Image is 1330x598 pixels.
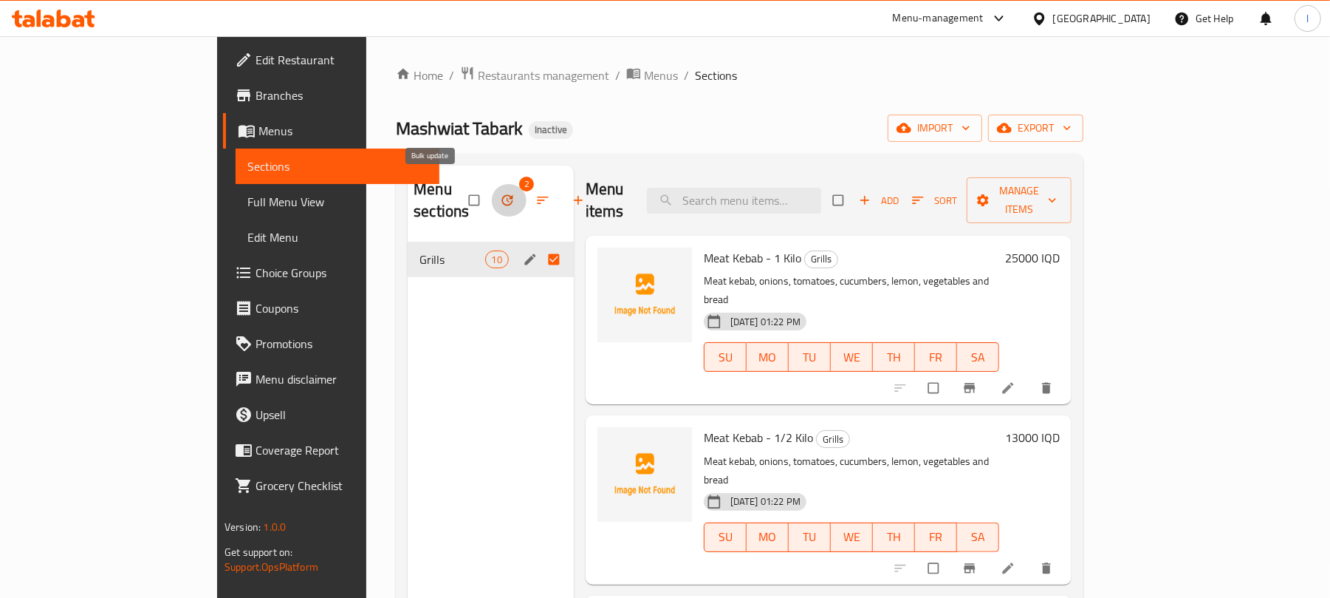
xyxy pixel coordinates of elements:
[704,427,813,449] span: Meat Kebab - 1/2 Kilo
[817,431,849,448] span: Grills
[1005,248,1060,268] h6: 25000 IQD
[831,523,873,552] button: WE
[789,523,831,552] button: TU
[224,543,292,562] span: Get support on:
[795,347,825,368] span: TU
[789,342,831,372] button: TU
[1306,10,1309,27] span: l
[747,342,789,372] button: MO
[805,251,837,268] span: Grills
[478,67,609,84] span: Restaurants management
[223,78,439,113] a: Branches
[899,119,970,137] span: import
[224,517,261,537] span: Version:
[256,477,428,495] span: Grocery Checklist
[223,361,439,397] a: Menu disclaimer
[753,347,783,368] span: MO
[256,406,428,424] span: Upsell
[486,253,508,267] span: 10
[837,526,867,548] span: WE
[1053,10,1151,27] div: [GEOGRAPHIC_DATA]
[527,184,562,217] span: Sort sections
[893,10,984,27] div: Menu-management
[704,523,747,552] button: SU
[753,526,783,548] span: MO
[1000,119,1072,137] span: export
[747,523,789,552] button: MO
[915,523,957,552] button: FR
[710,526,741,548] span: SU
[919,374,950,402] span: Select to update
[223,113,439,149] a: Menus
[647,188,821,214] input: search
[837,347,867,368] span: WE
[1001,381,1018,395] a: Edit menu item
[724,495,806,509] span: [DATE] 01:22 PM
[1005,427,1060,448] h6: 13000 IQD
[816,430,850,448] div: Grills
[597,248,692,342] img: Meat Kebab - 1 Kilo
[419,251,484,268] span: Grills
[562,184,597,217] button: Add section
[953,372,989,404] button: Branch-specific-item
[879,526,909,548] span: TH
[988,115,1083,142] button: export
[921,347,951,368] span: FR
[236,149,439,184] a: Sections
[236,220,439,255] a: Edit Menu
[256,335,428,353] span: Promotions
[236,184,439,220] a: Full Menu View
[644,67,678,84] span: Menus
[804,251,838,268] div: Grills
[921,526,951,548] span: FR
[902,189,967,212] span: Sort items
[256,264,428,282] span: Choice Groups
[859,192,899,209] span: Add
[724,315,806,329] span: [DATE] 01:22 PM
[247,157,428,175] span: Sections
[873,342,915,372] button: TH
[414,178,469,222] h2: Menu sections
[223,255,439,290] a: Choice Groups
[888,115,982,142] button: import
[855,189,902,212] button: Add
[873,523,915,552] button: TH
[247,228,428,246] span: Edit Menu
[957,342,999,372] button: SA
[460,66,609,85] a: Restaurants management
[915,342,957,372] button: FR
[263,517,286,537] span: 1.0.0
[408,236,574,283] nav: Menu sections
[223,468,439,503] a: Grocery Checklist
[256,51,428,69] span: Edit Restaurant
[912,192,957,209] span: Sort
[831,342,873,372] button: WE
[919,554,950,582] span: Select to update
[224,557,318,577] a: Support.OpsPlatform
[953,552,989,585] button: Branch-specific-item
[824,186,855,214] span: Select section
[704,452,999,489] p: Meat kebab, onions, tomatoes, cucumbers, lemon, vegetables and bread
[256,299,428,317] span: Coupons
[223,42,439,78] a: Edit Restaurant
[1030,372,1066,404] button: delete
[521,250,543,269] button: edit
[529,121,573,139] div: Inactive
[855,189,902,212] span: Add item
[704,272,999,309] p: Meat kebab, onions, tomatoes, cucumbers, lemon, vegetables and bread
[223,290,439,326] a: Coupons
[485,251,509,268] div: items
[695,67,737,84] span: Sections
[908,189,961,212] button: Sort
[519,177,534,191] span: 2
[879,347,909,368] span: TH
[223,432,439,468] a: Coverage Report
[449,67,454,84] li: /
[795,526,825,548] span: TU
[1030,552,1066,585] button: delete
[460,186,491,214] span: Select all sections
[408,242,574,277] div: Grills10edit
[396,66,1083,85] nav: breadcrumb
[223,326,439,361] a: Promotions
[615,67,620,84] li: /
